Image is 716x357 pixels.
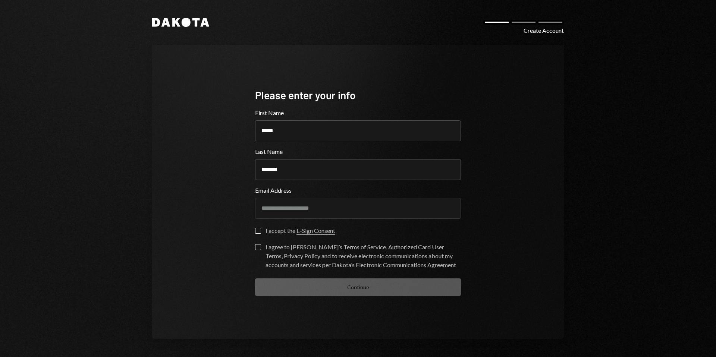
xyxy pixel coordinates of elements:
div: Create Account [524,26,564,35]
a: Authorized Card User Terms [266,243,444,260]
div: I accept the [266,226,335,235]
button: I accept the E-Sign Consent [255,228,261,234]
button: I agree to [PERSON_NAME]’s Terms of Service, Authorized Card User Terms, Privacy Policy and to re... [255,244,261,250]
a: Terms of Service [343,243,386,251]
div: Please enter your info [255,88,461,102]
label: Last Name [255,147,461,156]
a: E-Sign Consent [296,227,335,235]
a: Privacy Policy [284,252,320,260]
label: Email Address [255,186,461,195]
div: I agree to [PERSON_NAME]’s , , and to receive electronic communications about my accounts and ser... [266,243,461,269]
label: First Name [255,108,461,117]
